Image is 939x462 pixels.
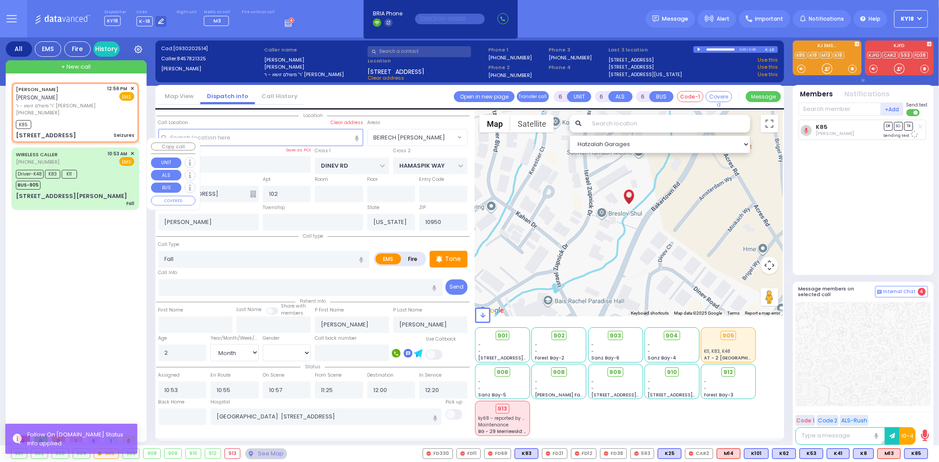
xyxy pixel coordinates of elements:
label: Entry Code [419,176,444,183]
span: [STREET_ADDRESS][PERSON_NAME] [591,392,674,398]
div: K8 [853,448,874,459]
div: K85 [904,448,928,459]
button: Members [800,89,833,99]
span: 902 [553,331,565,340]
label: Fire [401,253,425,264]
input: Search location [586,115,750,132]
div: ALS [877,448,901,459]
button: Show satellite imagery [510,115,554,132]
span: Phone 1 [488,46,545,54]
label: Use Callback [426,336,456,343]
h5: Message members on selected call [799,286,875,297]
div: FD12 [571,448,597,459]
small: Share with [281,303,306,309]
label: Location [368,57,485,65]
img: red-radio-icon.svg [689,451,693,456]
span: EMS [119,92,134,101]
span: TR [904,122,913,130]
span: Sanz Bay-4 [648,355,676,361]
div: Fire [64,41,91,57]
div: EMS [35,41,61,57]
button: Internal Chat 4 [875,286,928,297]
span: - [591,385,594,392]
div: 908 [144,449,160,458]
a: Call History [255,92,304,100]
img: red-radio-icon.svg [427,451,431,456]
span: Call type [298,233,328,239]
a: K85 [795,52,807,59]
div: BLS [772,448,796,459]
a: [STREET_ADDRESS][US_STATE] [609,71,682,78]
div: / [747,44,749,55]
span: Important [755,15,783,23]
a: CAR2 [882,52,898,59]
span: ✕ [130,150,134,158]
img: red-radio-icon.svg [575,451,579,456]
img: red-radio-icon.svg [488,451,493,456]
label: Areas [367,119,380,126]
label: [PHONE_NUMBER] [549,54,592,61]
span: - [648,385,650,392]
a: K18 [833,52,844,59]
span: - [704,378,707,385]
button: ALS [151,170,181,180]
span: - [479,348,481,355]
label: Save as POI [286,147,311,153]
span: 903 [610,331,621,340]
label: Lines [136,10,167,15]
span: KY18 [901,15,914,23]
a: Dispatch info [200,92,255,100]
label: Last Name [236,306,261,313]
span: BEIRECH MOSHE [368,129,455,145]
img: Logo [35,13,93,24]
label: Caller: [161,55,261,62]
span: [PHONE_NUMBER] [16,158,59,165]
span: ky68 - reported by KY42 [479,415,533,422]
span: - [535,348,538,355]
div: See map [245,448,287,459]
button: 10-4 [899,427,916,445]
span: Maintenance [479,422,509,428]
p: Tone [445,254,461,264]
label: Call Info [158,269,177,276]
span: Forest Bay-2 [535,355,564,361]
span: - [479,341,481,348]
label: Gender [263,335,280,342]
div: 913 [496,404,509,414]
div: K25 [658,448,681,459]
label: P First Name [315,307,344,314]
button: COVERED [151,196,195,205]
button: KY18 [894,10,928,28]
span: BRIA Phone [373,10,402,18]
a: Use this [758,71,778,78]
span: members [281,310,303,316]
a: [PERSON_NAME] [16,86,59,93]
label: Call back number [315,335,357,342]
label: Cad: [161,45,261,52]
div: K62 [772,448,796,459]
span: Status [301,363,325,370]
span: Sanz Bay-5 [479,392,507,398]
div: Follow On [DOMAIN_NAME] Status Info applied. [27,430,131,447]
button: Send [446,279,468,295]
a: Use this [758,63,778,71]
div: 912 [205,449,221,458]
a: Map View [158,92,200,100]
button: UNIT [567,91,591,102]
button: Transfer call [517,91,549,102]
div: Year/Month/Week/Day [210,335,259,342]
span: K11, K83, K48 [704,348,731,355]
span: [PHONE_NUMBER] [16,109,59,116]
span: + New call [61,62,91,71]
label: First Name [158,307,184,314]
span: BG - 29 Merriewold S. [479,428,528,435]
span: - [479,378,481,385]
div: K-18 [765,46,778,53]
label: Caller name [264,46,365,54]
span: SO [894,122,903,130]
span: Moshe Landau [816,130,854,137]
input: Search member [799,103,881,116]
button: Notifications [845,89,890,99]
input: Search a contact [368,46,471,57]
label: Fire units on call [242,10,275,15]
